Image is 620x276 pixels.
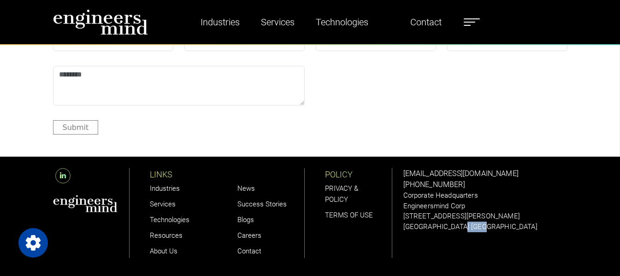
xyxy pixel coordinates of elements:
a: TERMS OF USE [325,211,373,219]
a: About Us [150,247,177,255]
iframe: reCAPTCHA [316,66,456,102]
img: aws [53,195,118,212]
a: Services [150,200,176,208]
a: PRIVACY & POLICY [325,184,358,204]
a: Technologies [150,216,189,224]
a: Technologies [312,12,372,33]
a: [EMAIL_ADDRESS][DOMAIN_NAME] [403,169,519,178]
p: [STREET_ADDRESS][PERSON_NAME] [403,211,567,222]
a: LinkedIn [53,171,73,180]
a: [PHONE_NUMBER] [403,180,465,189]
a: Resources [150,231,183,240]
a: Contact [237,247,261,255]
p: LINKS [150,168,217,181]
a: Industries [197,12,243,33]
p: Engineersmind Corp [403,201,567,211]
button: Submit [53,120,99,135]
a: News [237,184,255,193]
a: Success Stories [237,200,287,208]
p: POLICY [325,168,392,181]
a: Industries [150,184,180,193]
a: Contact [407,12,445,33]
p: Corporate Headquarters [403,190,567,201]
p: [GEOGRAPHIC_DATA] [GEOGRAPHIC_DATA] [403,222,567,232]
a: Careers [237,231,261,240]
a: Blogs [237,216,254,224]
img: logo [53,9,148,35]
a: Services [257,12,298,33]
